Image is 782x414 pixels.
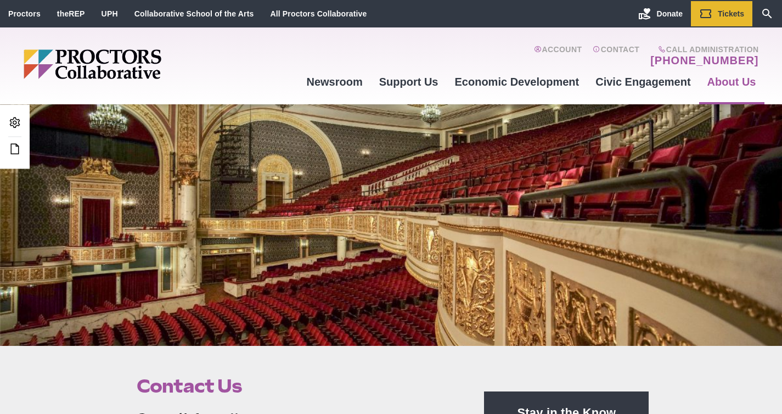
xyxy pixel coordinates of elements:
a: Collaborative School of the Arts [134,9,254,18]
a: Search [752,1,782,26]
a: Civic Engagement [587,67,699,97]
a: All Proctors Collaborative [270,9,367,18]
a: Tickets [691,1,752,26]
a: Contact [593,45,639,67]
span: Call Administration [647,45,758,54]
a: [PHONE_NUMBER] [650,54,758,67]
a: Newsroom [298,67,370,97]
a: Donate [630,1,691,26]
a: Economic Development [447,67,588,97]
span: Tickets [718,9,744,18]
a: Proctors [8,9,41,18]
a: Admin Area [5,113,24,133]
a: Support Us [371,67,447,97]
a: UPH [102,9,118,18]
a: About Us [699,67,764,97]
span: Donate [657,9,683,18]
img: Proctors logo [24,49,246,79]
h1: Contact Us [137,376,459,396]
a: Edit this Post/Page [5,139,24,160]
a: Account [534,45,582,67]
a: theREP [57,9,85,18]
